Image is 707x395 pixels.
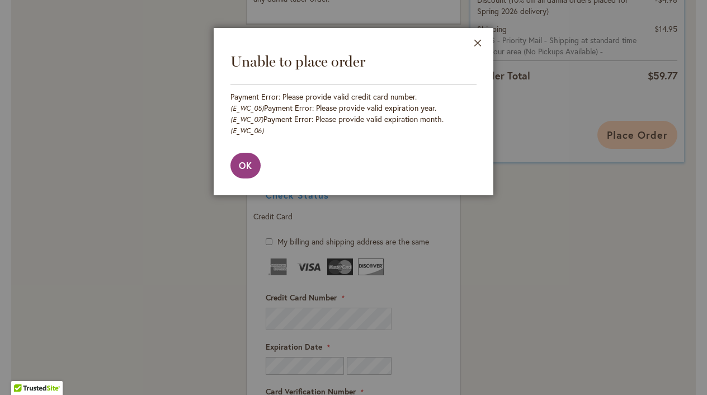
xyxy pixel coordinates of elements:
[230,153,261,178] button: OK
[8,355,40,387] iframe: Launch Accessibility Center
[230,115,263,124] em: (E_WC_07)
[230,104,264,112] em: (E_WC_05)
[230,91,477,136] div: Payment Error: Please provide valid credit card number. Payment Error: Please provide valid expir...
[239,159,252,171] span: OK
[230,45,477,84] h1: Unable to place order
[230,126,264,135] em: (E_WC_06)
